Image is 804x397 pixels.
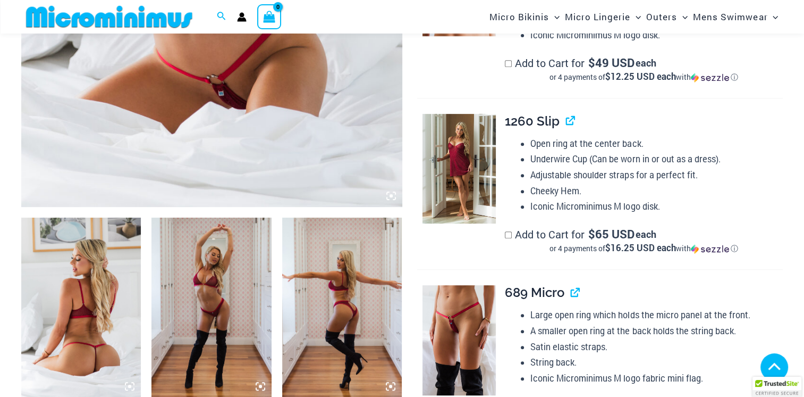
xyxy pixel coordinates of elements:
[691,244,729,254] img: Sezzle
[530,354,783,370] li: String back.
[646,3,677,30] span: Outers
[588,229,634,239] span: 65 USD
[22,5,197,29] img: MM SHOP LOGO FLAT
[644,3,690,30] a: OutersMenu ToggleMenu Toggle
[530,370,783,386] li: Iconic Microminimus M logo fabric mini flag.
[677,3,688,30] span: Menu Toggle
[489,3,549,30] span: Micro Bikinis
[505,243,783,254] div: or 4 payments of with
[422,114,496,224] img: Guilty Pleasures Red 1260 Slip
[635,57,656,68] span: each
[530,27,783,43] li: Iconic Microminimus M logo disk.
[422,285,496,395] img: Guilty Pleasures Red 689 Micro
[549,3,560,30] span: Menu Toggle
[635,229,656,239] span: each
[530,151,783,167] li: Underwire Cup (Can be worn in or out as a dress).
[691,73,729,82] img: Sezzle
[505,56,783,82] label: Add to Cart for
[605,70,676,82] span: $12.25 USD each
[530,183,783,199] li: Cheeky Hem.
[237,12,247,22] a: Account icon link
[630,3,641,30] span: Menu Toggle
[588,55,595,70] span: $
[505,231,512,238] input: Add to Cart for$65 USD eachor 4 payments of$16.25 USD eachwithSezzle Click to learn more about Se...
[487,3,562,30] a: Micro BikinisMenu ToggleMenu Toggle
[485,2,783,32] nav: Site Navigation
[565,3,630,30] span: Micro Lingerie
[505,113,560,129] span: 1260 Slip
[588,57,634,68] span: 49 USD
[588,226,595,242] span: $
[257,4,282,29] a: View Shopping Cart, empty
[217,10,226,24] a: Search icon link
[530,198,783,214] li: Iconic Microminimus M logo disk.
[505,285,564,300] span: 689 Micro
[690,3,781,30] a: Mens SwimwearMenu ToggleMenu Toggle
[505,60,512,67] input: Add to Cart for$49 USD eachor 4 payments of$12.25 USD eachwithSezzle Click to learn more about Se...
[530,339,783,355] li: Satin elastic straps.
[530,307,783,323] li: Large open ring which holds the micro panel at the front.
[562,3,644,30] a: Micro LingerieMenu ToggleMenu Toggle
[693,3,767,30] span: Mens Swimwear
[505,72,783,82] div: or 4 payments of with
[752,377,801,397] div: TrustedSite Certified
[605,242,676,254] span: $16.25 USD each
[530,167,783,183] li: Adjustable shoulder straps for a perfect fit.
[505,243,783,254] div: or 4 payments of$16.25 USD eachwithSezzle Click to learn more about Sezzle
[767,3,778,30] span: Menu Toggle
[505,227,783,254] label: Add to Cart for
[530,323,783,339] li: A smaller open ring at the back holds the string back.
[530,136,783,152] li: Open ring at the center back.
[505,72,783,82] div: or 4 payments of$12.25 USD eachwithSezzle Click to learn more about Sezzle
